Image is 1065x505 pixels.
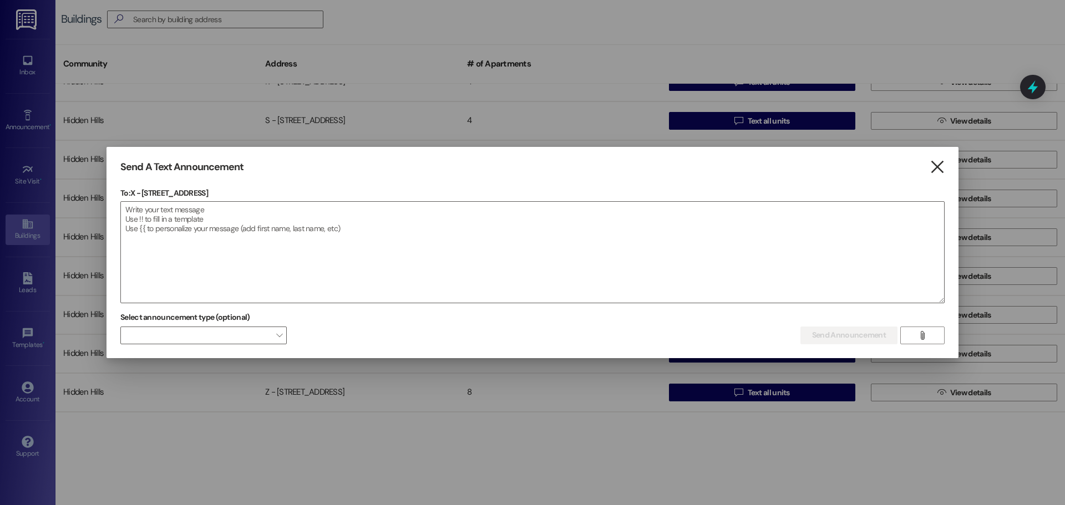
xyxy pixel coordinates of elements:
p: To: X - [STREET_ADDRESS] [120,187,945,198]
label: Select announcement type (optional) [120,309,250,326]
i:  [930,161,945,173]
span: Send Announcement [812,329,886,341]
h3: Send A Text Announcement [120,161,244,174]
button: Send Announcement [800,327,897,344]
i:  [918,331,926,340]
